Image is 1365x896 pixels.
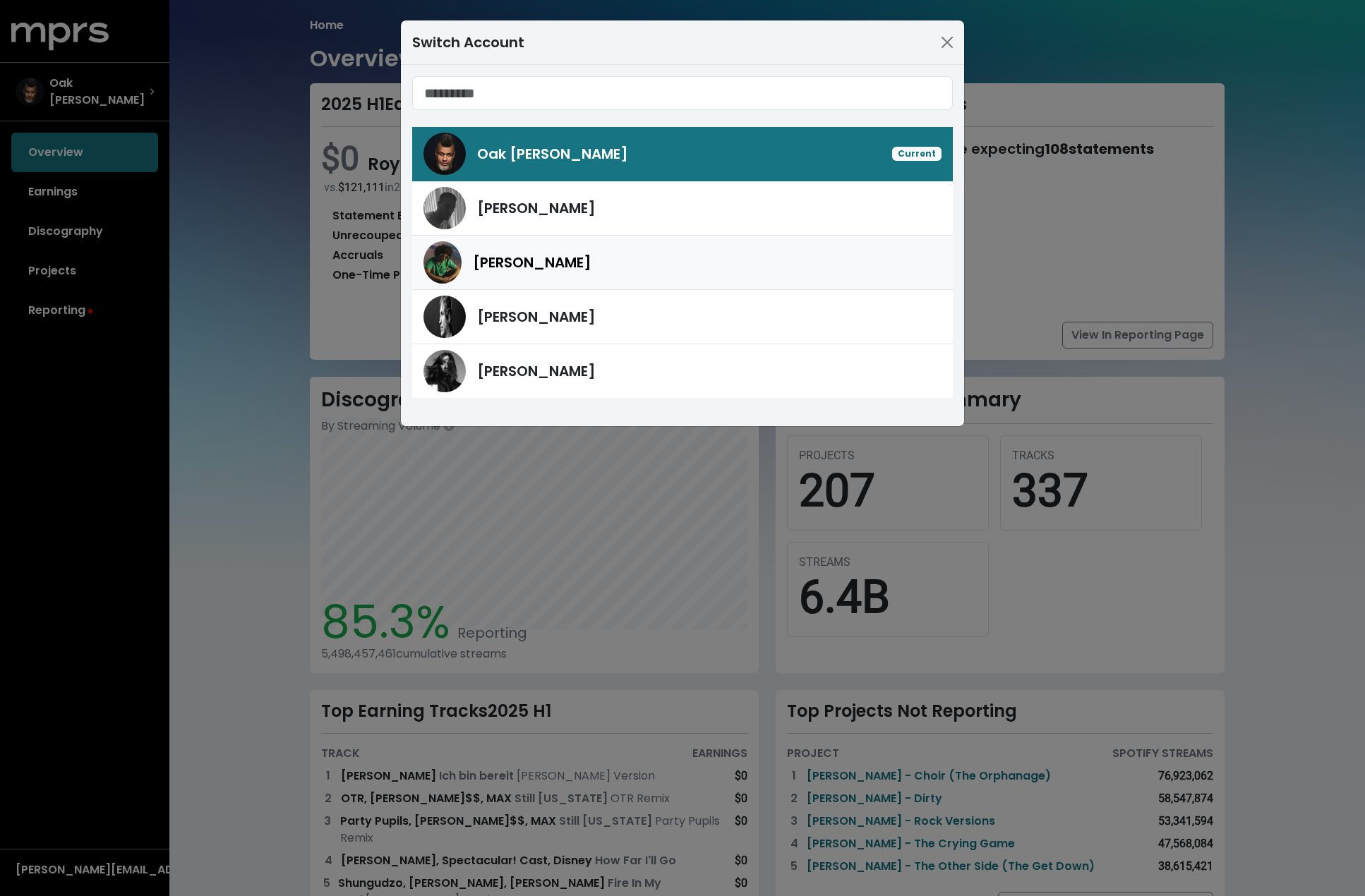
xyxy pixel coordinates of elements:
[892,147,942,161] span: Current
[423,187,466,229] img: Hoskins
[412,32,524,53] div: Switch Account
[423,241,462,284] img: Roark Bailey
[477,307,596,327] span: [PERSON_NAME]
[412,76,953,110] input: Search accounts
[936,31,958,54] button: Close
[423,296,466,338] img: Paul Harris
[423,133,466,175] img: Oak Felder
[423,350,466,392] img: Shintaro Yasuda
[477,198,596,218] span: [PERSON_NAME]
[477,361,596,381] span: [PERSON_NAME]
[412,290,953,344] a: Paul Harris[PERSON_NAME]
[412,344,953,398] a: Shintaro Yasuda[PERSON_NAME]
[473,253,591,272] span: [PERSON_NAME]
[477,144,628,164] span: Oak [PERSON_NAME]
[412,181,953,236] a: Hoskins[PERSON_NAME]
[412,127,953,181] a: Oak FelderOak [PERSON_NAME]Current
[412,236,953,290] a: Roark Bailey[PERSON_NAME]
